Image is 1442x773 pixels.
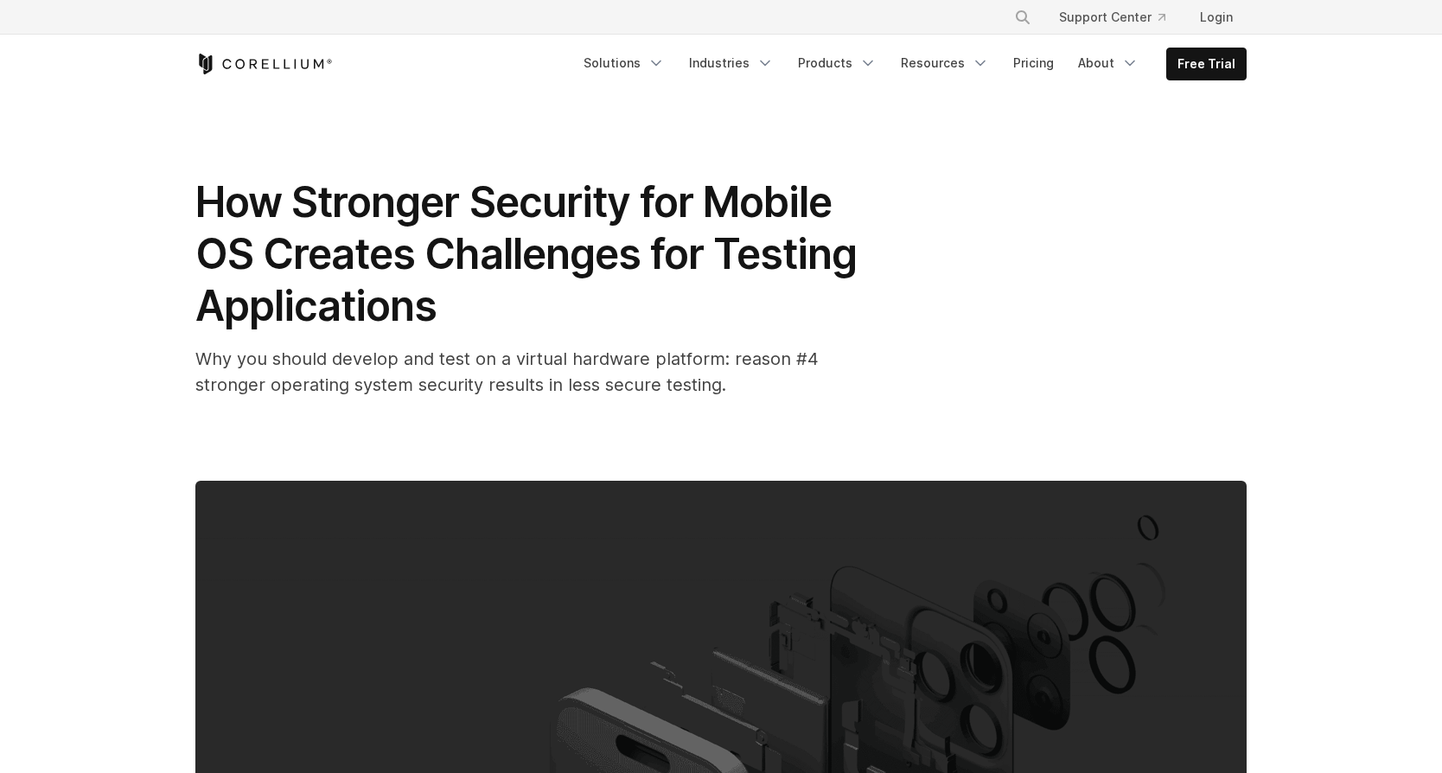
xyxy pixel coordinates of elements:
a: Solutions [573,48,675,79]
div: Navigation Menu [993,2,1247,33]
span: Why you should develop and test on a virtual hardware platform: reason #4 stronger operating syst... [195,348,819,395]
a: Free Trial [1167,48,1246,80]
a: Resources [890,48,999,79]
a: Support Center [1045,2,1179,33]
a: Products [788,48,887,79]
button: Search [1007,2,1038,33]
a: Corellium Home [195,54,333,74]
a: Login [1186,2,1247,33]
a: Industries [679,48,784,79]
a: Pricing [1003,48,1064,79]
span: How Stronger Security for Mobile OS Creates Challenges for Testing Applications [195,176,857,331]
div: Navigation Menu [573,48,1247,80]
a: About [1068,48,1149,79]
